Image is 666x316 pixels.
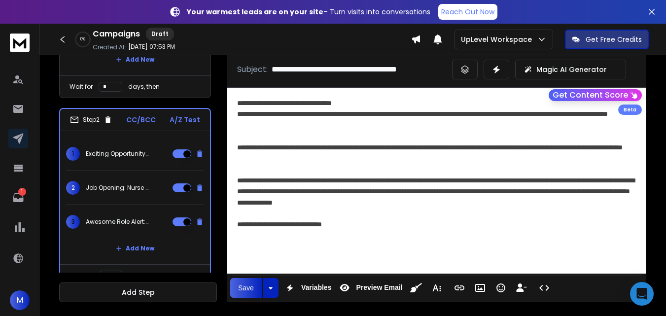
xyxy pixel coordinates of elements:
button: Code View [535,278,554,298]
p: 1 [18,188,26,196]
p: – Turn visits into conversations [187,7,430,17]
button: Insert Link (Ctrl+K) [450,278,469,298]
a: Reach Out Now [438,4,497,20]
p: Awesome Role Alert: Registered Nurse in [GEOGRAPHIC_DATA] [86,218,149,226]
button: Clean HTML [407,278,425,298]
p: Wait for [70,272,93,280]
button: Add New [108,239,162,258]
p: Magic AI Generator [536,65,607,74]
p: Job Opening: Nurse Position in [GEOGRAPHIC_DATA]! [86,184,149,192]
button: Magic AI Generator [515,60,626,79]
button: More Text [427,278,446,298]
button: Save [230,278,262,298]
li: Step2CC/BCCA/Z Test1Exciting Opportunity: Registered Nurse in [GEOGRAPHIC_DATA]!2Job Opening: Nur... [59,108,211,287]
span: Preview Email [354,283,404,292]
p: Reach Out Now [441,7,494,17]
p: Wait for [70,83,93,91]
span: 3 [66,215,80,229]
h1: Campaigns [93,28,140,40]
div: Beta [618,105,642,115]
div: Open Intercom Messenger [630,282,654,306]
button: Get Content Score [549,89,642,101]
p: A/Z Test [170,115,200,125]
p: days, then [128,83,160,91]
p: UpLevel Workspace [461,35,536,44]
img: logo [10,34,30,52]
span: 1 [66,147,80,161]
span: 2 [66,181,80,195]
span: Variables [299,283,334,292]
div: Draft [146,28,174,40]
strong: Your warmest leads are on your site [187,7,323,17]
button: M [10,290,30,310]
button: Insert Unsubscribe Link [512,278,531,298]
button: Emoticons [491,278,510,298]
p: Subject: [237,64,268,75]
button: Preview Email [335,278,404,298]
button: Insert Image (Ctrl+P) [471,278,490,298]
p: Exciting Opportunity: Registered Nurse in [GEOGRAPHIC_DATA]! [86,150,149,158]
button: Add New [108,50,162,70]
a: 1 [8,188,28,208]
p: Get Free Credits [586,35,642,44]
p: days, then [129,272,160,280]
button: Add Step [59,282,217,302]
button: Variables [280,278,334,298]
div: Step 2 [70,115,112,124]
p: [DATE] 07:53 PM [128,43,175,51]
p: Created At: [93,43,126,51]
p: CC/BCC [126,115,156,125]
button: Get Free Credits [565,30,649,49]
p: 0 % [80,36,85,42]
